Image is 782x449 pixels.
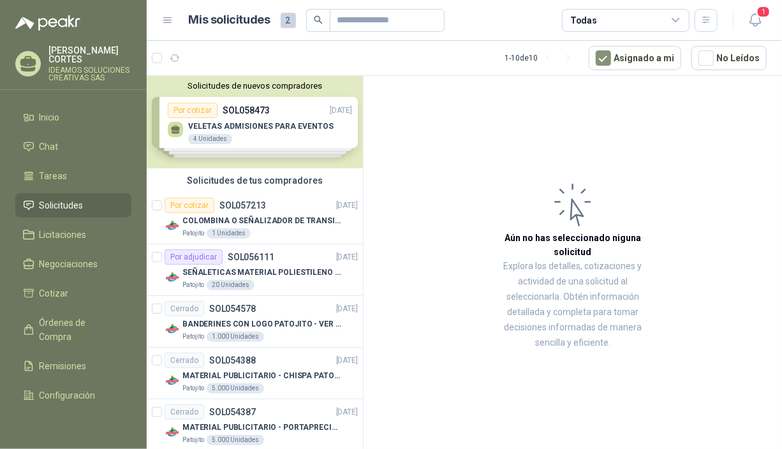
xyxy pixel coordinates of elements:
[40,169,68,183] span: Tareas
[15,105,131,129] a: Inicio
[15,15,80,31] img: Logo peakr
[15,354,131,378] a: Remisiones
[691,46,767,70] button: No Leídos
[336,355,358,367] p: [DATE]
[314,15,323,24] span: search
[165,425,180,440] img: Company Logo
[165,321,180,337] img: Company Logo
[15,223,131,247] a: Licitaciones
[491,259,654,351] p: Explora los detalles, cotizaciones y actividad de una solicitud al seleccionarla. Obtén informaci...
[336,303,358,315] p: [DATE]
[15,252,131,276] a: Negociaciones
[40,359,87,373] span: Remisiones
[48,66,131,82] p: IDEAMOS SOLUCIONES CREATIVAS SAS
[147,296,363,348] a: CerradoSOL054578[DATE] Company LogoBANDERINES CON LOGO PATOJITO - VER DOC ADJUNTOPatojito1.000 Un...
[165,373,180,388] img: Company Logo
[207,280,255,290] div: 20 Unidades
[491,231,654,259] h3: Aún no has seleccionado niguna solicitud
[336,200,358,212] p: [DATE]
[40,418,112,432] span: Manuales y ayuda
[15,383,131,408] a: Configuración
[165,270,180,285] img: Company Logo
[182,383,204,394] p: Patojito
[147,348,363,399] a: CerradoSOL054388[DATE] Company LogoMATERIAL PUBLICITARIO - CHISPA PATOJITO VER ADJUNTOPatojito5.0...
[182,435,204,445] p: Patojito
[40,286,69,300] span: Cotizar
[207,435,264,445] div: 5.000 Unidades
[15,281,131,305] a: Cotizar
[15,164,131,188] a: Tareas
[336,251,358,263] p: [DATE]
[40,198,84,212] span: Solicitudes
[281,13,296,28] span: 2
[182,422,341,434] p: MATERIAL PUBLICITARIO - PORTAPRECIOS VER ADJUNTO
[147,193,363,244] a: Por cotizarSOL057213[DATE] Company LogoCOLOMBINA O SEÑALIZADOR DE TRANSITOPatojito1 Unidades
[182,267,341,279] p: SEÑALETICAS MATERIAL POLIESTILENO CON VINILO LAMINADO CALIBRE 60
[182,370,341,382] p: MATERIAL PUBLICITARIO - CHISPA PATOJITO VER ADJUNTO
[40,140,59,154] span: Chat
[207,228,251,239] div: 1 Unidades
[165,404,204,420] div: Cerrado
[40,228,87,242] span: Licitaciones
[209,408,256,416] p: SOL054387
[209,356,256,365] p: SOL054388
[15,311,131,349] a: Órdenes de Compra
[189,11,270,29] h1: Mis solicitudes
[40,316,119,344] span: Órdenes de Compra
[182,332,204,342] p: Patojito
[15,413,131,437] a: Manuales y ayuda
[182,228,204,239] p: Patojito
[207,383,264,394] div: 5.000 Unidades
[15,193,131,217] a: Solicitudes
[165,353,204,368] div: Cerrado
[182,280,204,290] p: Patojito
[165,198,214,213] div: Por cotizar
[147,168,363,193] div: Solicitudes de tus compradores
[15,135,131,159] a: Chat
[165,249,223,265] div: Por adjudicar
[756,6,771,18] span: 1
[40,257,98,271] span: Negociaciones
[40,110,60,124] span: Inicio
[165,301,204,316] div: Cerrado
[219,201,266,210] p: SOL057213
[209,304,256,313] p: SOL054578
[40,388,96,402] span: Configuración
[147,76,363,168] div: Solicitudes de nuevos compradoresPor cotizarSOL058473[DATE] VELETAS ADMISIONES PARA EVENTOS4 Unid...
[152,81,358,91] button: Solicitudes de nuevos compradores
[165,218,180,233] img: Company Logo
[182,318,341,330] p: BANDERINES CON LOGO PATOJITO - VER DOC ADJUNTO
[570,13,597,27] div: Todas
[336,406,358,418] p: [DATE]
[589,46,681,70] button: Asignado a mi
[207,332,264,342] div: 1.000 Unidades
[744,9,767,32] button: 1
[228,253,274,261] p: SOL056111
[182,215,341,227] p: COLOMBINA O SEÑALIZADOR DE TRANSITO
[505,48,579,68] div: 1 - 10 de 10
[48,46,131,64] p: [PERSON_NAME] CORTES
[147,244,363,296] a: Por adjudicarSOL056111[DATE] Company LogoSEÑALETICAS MATERIAL POLIESTILENO CON VINILO LAMINADO CA...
